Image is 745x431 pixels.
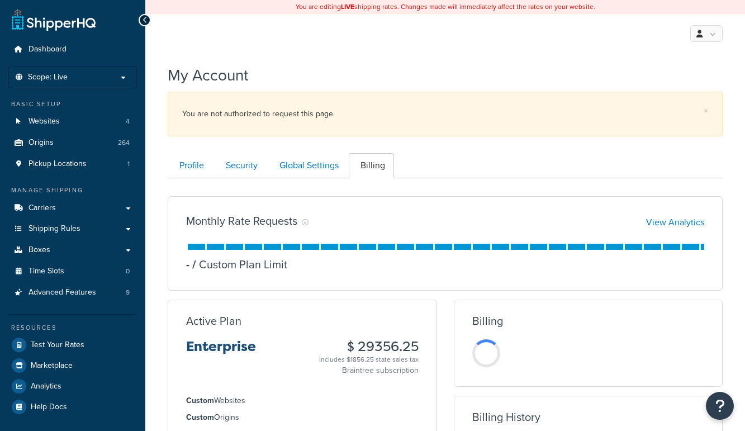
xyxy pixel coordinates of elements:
span: Origins [29,138,54,148]
li: Pickup Locations [8,154,137,174]
a: Carriers [8,198,137,219]
span: Shipping Rules [29,224,80,234]
a: Shipping Rules [8,219,137,239]
span: Analytics [31,382,61,391]
button: Open Resource Center [706,392,734,420]
a: Analytics [8,376,137,396]
p: - [186,257,189,272]
div: Basic Setup [8,100,137,109]
span: 264 [118,138,130,148]
span: / [192,256,196,273]
h3: Billing [472,315,503,327]
a: Boxes [8,240,137,261]
a: Help Docs [8,397,137,417]
span: Scope: Live [28,73,68,82]
p: Braintree subscription [319,365,419,376]
div: Manage Shipping [8,186,137,195]
span: 0 [126,267,130,276]
li: Origins [186,411,419,424]
a: × [704,106,708,115]
h1: My Account [168,64,248,86]
a: ShipperHQ Home [12,8,96,31]
a: View Analytics [646,216,704,229]
span: Time Slots [29,267,64,276]
li: Advanced Features [8,282,137,303]
strong: Custom [186,395,214,406]
a: Dashboard [8,39,137,60]
a: Security [214,153,267,178]
div: Resources [8,323,137,333]
li: Websites [8,111,137,132]
span: 4 [126,117,130,126]
a: Origins 264 [8,132,137,153]
h3: Monthly Rate Requests [186,215,297,227]
b: LIVE [341,2,354,12]
span: Dashboard [29,45,67,54]
a: Marketplace [8,356,137,376]
div: Includes $1856.25 state sales tax [319,354,419,365]
a: Global Settings [268,153,348,178]
span: Test Your Rates [31,340,84,350]
li: Websites [186,395,419,407]
a: Profile [168,153,213,178]
h3: $ 29356.25 [319,339,419,354]
h3: Active Plan [186,315,241,327]
a: Test Your Rates [8,335,137,355]
a: Advanced Features 9 [8,282,137,303]
p: Custom Plan Limit [189,257,287,272]
span: Marketplace [31,361,73,371]
a: Time Slots 0 [8,261,137,282]
span: 9 [126,288,130,297]
li: Time Slots [8,261,137,282]
a: Pickup Locations 1 [8,154,137,174]
a: Websites 4 [8,111,137,132]
span: Advanced Features [29,288,96,297]
div: You are not authorized to request this page. [182,106,708,122]
h3: Enterprise [186,339,256,363]
span: 1 [127,159,130,169]
strong: Custom [186,411,214,423]
span: Help Docs [31,402,67,412]
span: Carriers [29,203,56,213]
span: Pickup Locations [29,159,87,169]
h3: Billing History [472,411,540,423]
span: Websites [29,117,60,126]
a: Billing [349,153,394,178]
span: Boxes [29,245,50,255]
li: Origins [8,132,137,153]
